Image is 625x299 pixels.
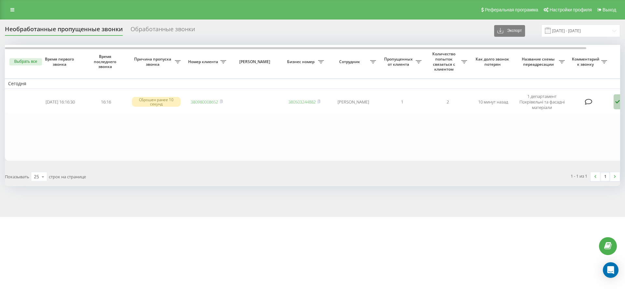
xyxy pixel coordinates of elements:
[235,59,276,64] span: [PERSON_NAME]
[494,25,525,37] button: Экспорт
[5,174,29,180] span: Показывать
[603,7,616,12] span: Выход
[288,99,316,105] a: 380503244882
[88,54,123,69] span: Время последнего звонка
[571,173,587,179] div: 1 - 1 из 1
[34,173,39,180] div: 25
[5,26,123,36] div: Необработанные пропущенные звонки
[43,57,78,67] span: Время первого звонка
[519,57,559,67] span: Название схемы переадресации
[600,172,610,181] a: 1
[191,99,218,105] a: 380980008652
[327,90,379,114] td: [PERSON_NAME]
[476,57,511,67] span: Как долго звонок потерян
[285,59,318,64] span: Бизнес номер
[132,57,175,67] span: Причина пропуска звонка
[425,90,470,114] td: 2
[330,59,370,64] span: Сотрудник
[549,7,592,12] span: Настройки профиля
[131,26,195,36] div: Обработанные звонки
[9,58,42,65] button: Выбрать все
[428,51,461,72] span: Количество попыток связаться с клиентом
[49,174,86,180] span: строк на странице
[382,57,416,67] span: Пропущенных от клиента
[379,90,425,114] td: 1
[37,90,83,114] td: [DATE] 16:16:30
[485,7,538,12] span: Реферальная программа
[470,90,516,114] td: 10 минут назад
[83,90,129,114] td: 16:16
[571,57,601,67] span: Комментарий к звонку
[132,97,181,107] div: Сброшен ранее 10 секунд
[516,90,568,114] td: 1 департамент Покрівельні та фасадні матеріали
[603,262,618,278] div: Open Intercom Messenger
[187,59,220,64] span: Номер клиента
